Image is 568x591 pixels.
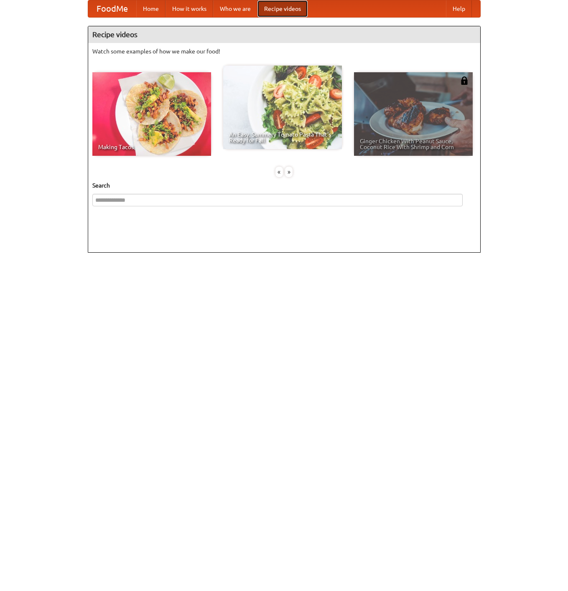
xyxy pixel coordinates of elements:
span: An Easy, Summery Tomato Pasta That's Ready for Fall [229,132,336,143]
div: « [275,167,283,177]
a: Recipe videos [257,0,308,17]
a: How it works [166,0,213,17]
a: An Easy, Summery Tomato Pasta That's Ready for Fall [223,66,342,149]
a: Help [446,0,472,17]
img: 483408.png [460,76,469,85]
div: » [285,167,293,177]
h4: Recipe videos [88,26,480,43]
a: Home [136,0,166,17]
p: Watch some examples of how we make our food! [92,47,476,56]
a: Making Tacos [92,72,211,156]
span: Making Tacos [98,144,205,150]
h5: Search [92,181,476,190]
a: FoodMe [88,0,136,17]
a: Who we are [213,0,257,17]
